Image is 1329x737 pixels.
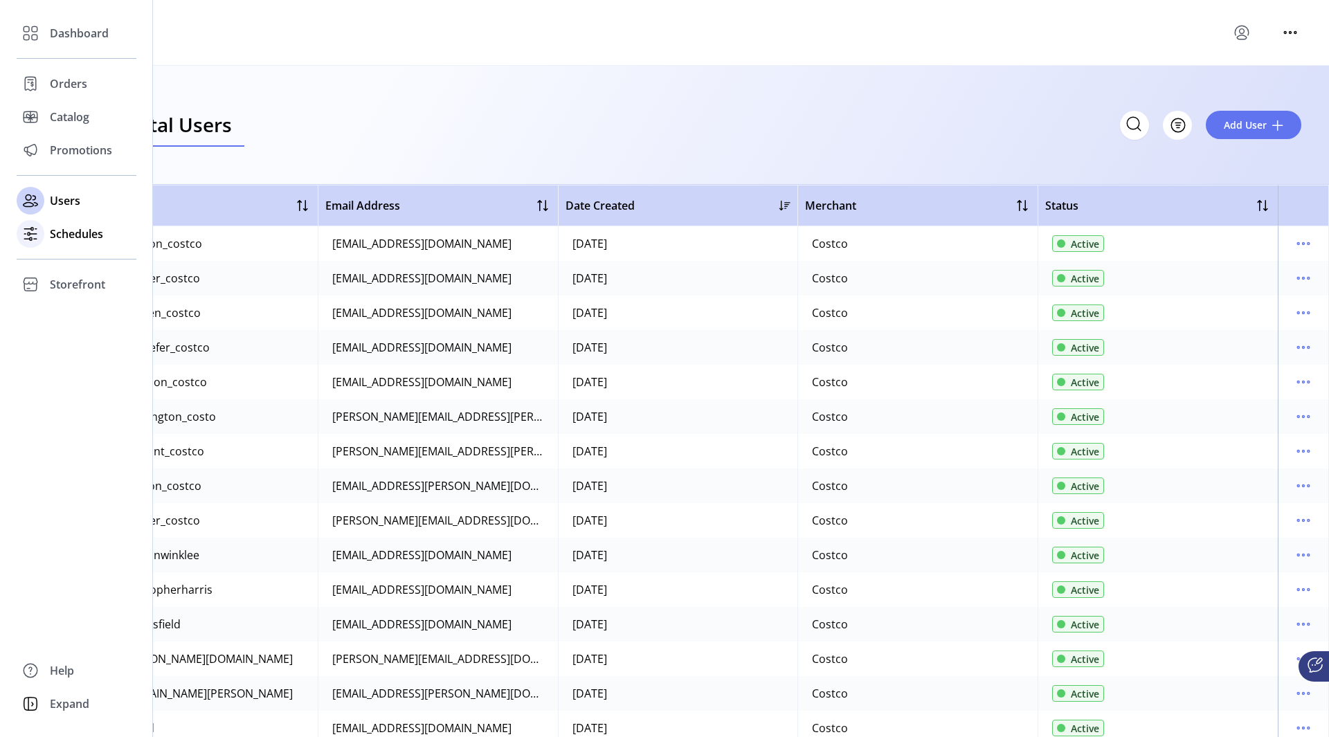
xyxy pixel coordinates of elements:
button: menu [1231,21,1253,44]
button: Add User [1206,111,1301,139]
td: [DATE] [558,642,798,676]
td: [DATE] [558,399,798,434]
div: [PERSON_NAME][DOMAIN_NAME] [120,650,293,667]
div: [EMAIL_ADDRESS][DOMAIN_NAME] [332,720,512,736]
button: menu [1292,233,1314,255]
div: cschaefer_costco [120,339,210,356]
span: Portal Users [118,115,232,134]
div: [EMAIL_ADDRESS][DOMAIN_NAME] [332,235,512,252]
div: [EMAIL_ADDRESS][DOMAIN_NAME] [332,339,512,356]
div: [EMAIL_ADDRESS][DOMAIN_NAME] [332,616,512,633]
div: [EMAIL_ADDRESS][DOMAIN_NAME] [332,547,512,563]
div: Costco [812,581,848,598]
span: Active [1071,617,1099,632]
td: [DATE] [558,261,798,295]
span: Merchant [805,197,856,214]
div: Costco [812,374,848,390]
button: menu [1292,579,1314,601]
button: menu [1292,267,1314,289]
div: Costco [812,720,848,736]
div: Costco [812,339,848,356]
div: christopherharris [120,581,213,598]
button: menu [1292,336,1314,358]
div: nealvanwinklee [120,547,199,563]
div: [DOMAIN_NAME][PERSON_NAME] [120,685,293,702]
div: [EMAIL_ADDRESS][PERSON_NAME][DOMAIN_NAME] [332,685,544,702]
div: Costco [812,270,848,286]
span: Active [1071,513,1099,528]
button: menu [1292,682,1314,704]
span: Orders [50,75,87,92]
input: Search [1120,111,1149,140]
div: Costco [812,443,848,460]
a: Portal Users [105,104,244,147]
button: menu [1292,371,1314,393]
span: Active [1071,686,1099,701]
span: Date Created [566,197,635,214]
div: sherrington_costo [120,408,216,425]
span: Promotions [50,142,112,158]
div: Costco [812,650,848,667]
div: pdeleon_costco [120,235,202,252]
td: [DATE] [558,468,798,503]
button: menu [1292,509,1314,531]
span: Active [1071,548,1099,563]
span: Help [50,662,74,679]
span: Email Address [325,197,400,214]
div: [PERSON_NAME][EMAIL_ADDRESS][DOMAIN_NAME] [332,650,544,667]
div: [EMAIL_ADDRESS][DOMAIN_NAME] [332,581,512,598]
button: menu [1292,648,1314,670]
span: Active [1071,271,1099,286]
div: [EMAIL_ADDRESS][DOMAIN_NAME] [332,270,512,286]
span: Active [1071,583,1099,597]
div: jharrison_costco [120,374,207,390]
div: Costco [812,512,848,529]
span: Add User [1224,118,1267,132]
span: Active [1071,237,1099,251]
div: Costco [812,408,848,425]
td: [DATE] [558,572,798,607]
span: Catalog [50,109,89,125]
span: Dashboard [50,25,109,42]
button: menu [1292,406,1314,428]
button: Filter Button [1163,111,1192,140]
div: Costco [812,304,848,321]
div: abowen_costco [120,304,201,321]
span: Active [1071,479,1099,493]
div: Costco [812,547,848,563]
span: Expand [50,695,89,712]
td: [DATE] [558,676,798,711]
button: menu [1279,21,1301,44]
td: [DATE] [558,226,798,261]
td: [DATE] [558,607,798,642]
span: Active [1071,306,1099,320]
td: [DATE] [558,365,798,399]
div: [PERSON_NAME][EMAIL_ADDRESS][PERSON_NAME][DOMAIN_NAME] [332,408,544,425]
span: Users [50,192,80,209]
div: jclanton_costco [120,477,201,494]
div: [EMAIL_ADDRESS][DOMAIN_NAME] [332,304,512,321]
span: Active [1071,410,1099,424]
div: mbryant_costco [120,443,204,460]
button: menu [1292,302,1314,324]
button: menu [1292,613,1314,635]
span: Status [1045,197,1078,214]
span: Storefront [50,276,105,293]
span: Active [1071,340,1099,355]
div: Costco [812,616,848,633]
div: [PERSON_NAME][EMAIL_ADDRESS][DOMAIN_NAME] [332,512,544,529]
td: [DATE] [558,434,798,468]
span: Schedules [50,226,103,242]
td: [DATE] [558,330,798,365]
td: [DATE] [558,538,798,572]
td: [DATE] [558,295,798,330]
div: eparker_costco [120,512,200,529]
div: [PERSON_NAME][EMAIL_ADDRESS][PERSON_NAME][DOMAIN_NAME] [332,443,544,460]
button: menu [1292,544,1314,566]
div: [EMAIL_ADDRESS][PERSON_NAME][DOMAIN_NAME] [332,477,544,494]
button: menu [1292,440,1314,462]
div: [EMAIL_ADDRESS][DOMAIN_NAME] [332,374,512,390]
div: Costco [812,235,848,252]
td: [DATE] [558,503,798,538]
span: Active [1071,721,1099,736]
